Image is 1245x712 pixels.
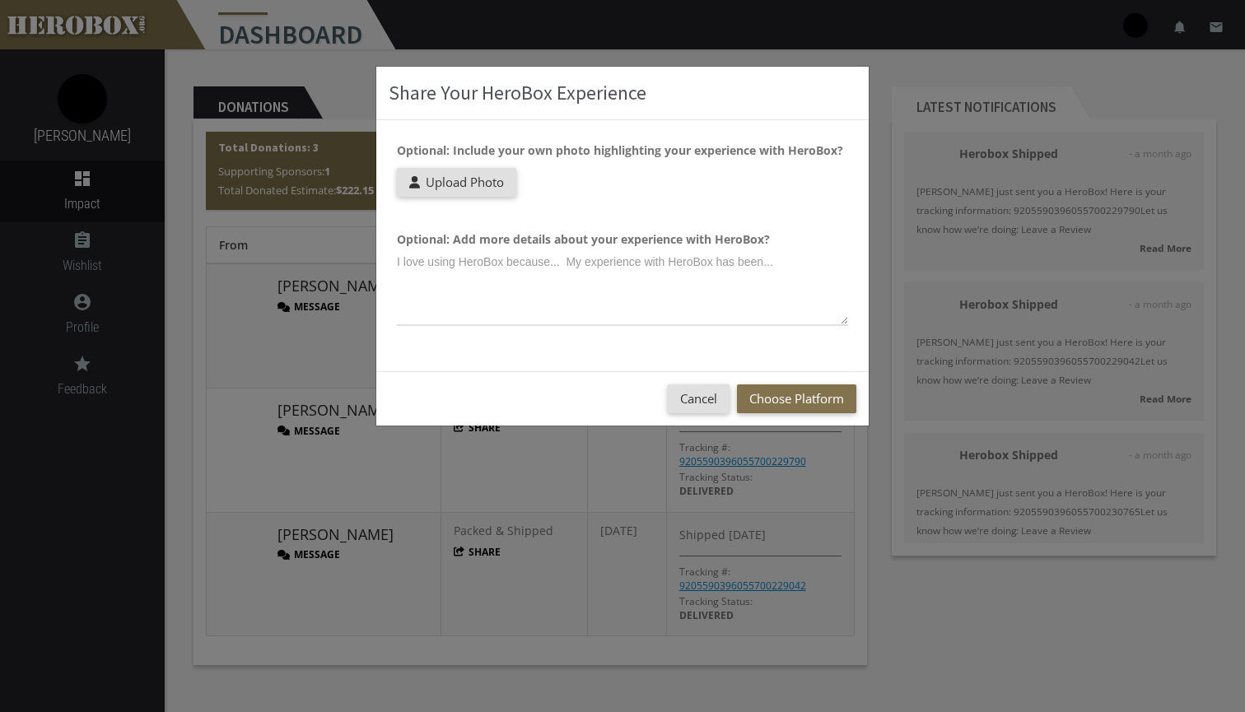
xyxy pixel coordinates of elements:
[397,230,848,249] p: Optional: Add more details about your experience with HeroBox?
[668,384,730,413] button: Cancel
[397,141,848,160] p: Optional: Include your own photo highlighting your experience with HeroBox?
[426,174,504,190] span: Upload Photo
[389,79,856,107] h3: Share Your HeroBox Experience
[737,384,856,413] button: Choose Platform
